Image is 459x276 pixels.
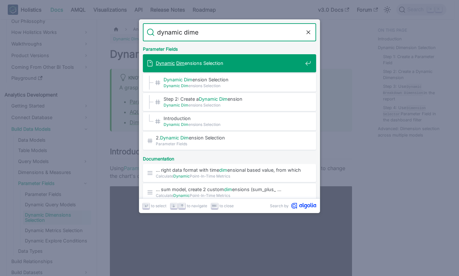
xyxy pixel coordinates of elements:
[199,96,218,102] mark: Dynamic
[180,135,189,140] mark: Dim
[143,112,316,130] a: Introduction​Dynamic Dimensions Selection
[181,103,188,107] mark: Dim
[155,23,304,41] input: Search docs
[270,203,316,209] a: Search byAlgolia
[173,174,190,179] mark: Dynamic
[160,135,179,140] mark: Dynamic
[164,96,303,102] span: Step 2: Create a ension​
[184,77,192,82] mark: Dim
[219,167,227,173] mark: dim
[304,28,312,36] button: Clear the query
[156,192,303,199] span: Calculate Point-In-Time Metrics
[164,102,303,108] span: ensions Selection
[187,203,207,209] span: to navigate
[143,93,316,111] a: Step 2: Create aDynamic Dimension​Dynamic Dimensions Selection
[181,83,188,88] mark: Dim
[164,83,180,88] mark: Dynamic
[180,203,185,208] svg: Arrow up
[291,203,316,209] svg: Algolia
[143,132,316,150] a: 2.Dynamic Dimension Selection​Parameter Fields
[151,203,166,209] span: to select
[143,54,316,72] a: Dynamic Dimensions Selection
[164,77,183,82] mark: Dynamic
[219,203,234,209] span: to close
[171,203,176,208] svg: Arrow down
[164,122,180,127] mark: Dynamic
[219,96,228,102] mark: Dim
[181,122,188,127] mark: Dim
[164,121,303,128] span: ensions Selection
[164,83,303,89] span: ensions Selection
[156,173,303,179] span: Calculate Point-In-Time Metrics
[164,103,180,107] mark: Dynamic
[143,74,316,92] a: Dynamic Dimension Selection​Dynamic Dimensions Selection
[143,164,316,182] a: … right data format with timedimensional based value, from which …CalculateDynamicPoint-In-Time M...
[156,186,303,192] span: … sum model, create 2 custom ensions (sum_plus_ …
[156,60,303,66] span: ensions Selection
[164,77,303,83] span: ension Selection​
[144,203,149,208] svg: Enter key
[156,135,303,141] span: 2. ension Selection​
[176,60,185,66] mark: Dim
[142,41,317,54] div: Parameter Fields
[173,193,190,198] mark: Dynamic
[224,187,232,192] mark: dim
[156,60,175,66] mark: Dynamic
[142,151,317,164] div: Documentation
[143,183,316,201] a: … sum model, create 2 customdimensions (sum_plus_ …CalculateDynamicPoint-In-Time Metrics
[270,203,289,209] span: Search by
[156,167,303,173] span: … right data format with time ensional based value, from which …
[156,141,303,147] span: Parameter Fields
[212,203,217,208] svg: Escape key
[164,115,303,121] span: Introduction​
